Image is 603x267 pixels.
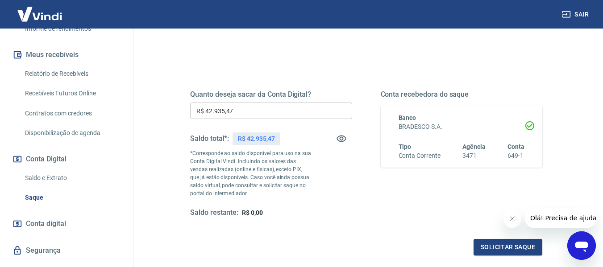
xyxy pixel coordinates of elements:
[11,214,123,234] a: Conta digital
[399,114,416,121] span: Banco
[507,143,524,150] span: Conta
[21,65,123,83] a: Relatório de Recebíveis
[399,143,412,150] span: Tipo
[381,90,543,99] h5: Conta recebedora do saque
[474,239,542,255] button: Solicitar saque
[26,218,66,230] span: Conta digital
[507,151,524,160] h6: 649-1
[11,241,123,260] a: Segurança
[567,231,596,260] iframe: Botão para abrir a janela de mensagens
[21,84,123,103] a: Recebíveis Futuros Online
[11,0,69,28] img: Vindi
[462,143,486,150] span: Agência
[21,124,123,142] a: Disponibilização de agenda
[190,208,238,218] h5: Saldo restante:
[399,151,441,160] h6: Conta Corrente
[190,149,312,197] p: *Corresponde ao saldo disponível para uso na sua Conta Digital Vindi. Incluindo os valores das ve...
[462,151,486,160] h6: 3471
[21,104,123,123] a: Contratos com credores
[11,45,123,65] button: Meus recebíveis
[190,90,352,99] h5: Quanto deseja sacar da Conta Digital?
[503,210,521,228] iframe: Fechar mensagem
[560,6,592,23] button: Sair
[399,122,525,131] h6: BRADESCO S.A.
[11,149,123,169] button: Conta Digital
[190,134,229,143] h5: Saldo total*:
[238,134,274,144] p: R$ 42.935,47
[525,208,596,228] iframe: Mensagem da empresa
[21,169,123,187] a: Saldo e Extrato
[21,20,123,38] a: Informe de rendimentos
[21,189,123,207] a: Saque
[242,209,263,216] span: R$ 0,00
[5,6,75,13] span: Olá! Precisa de ajuda?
